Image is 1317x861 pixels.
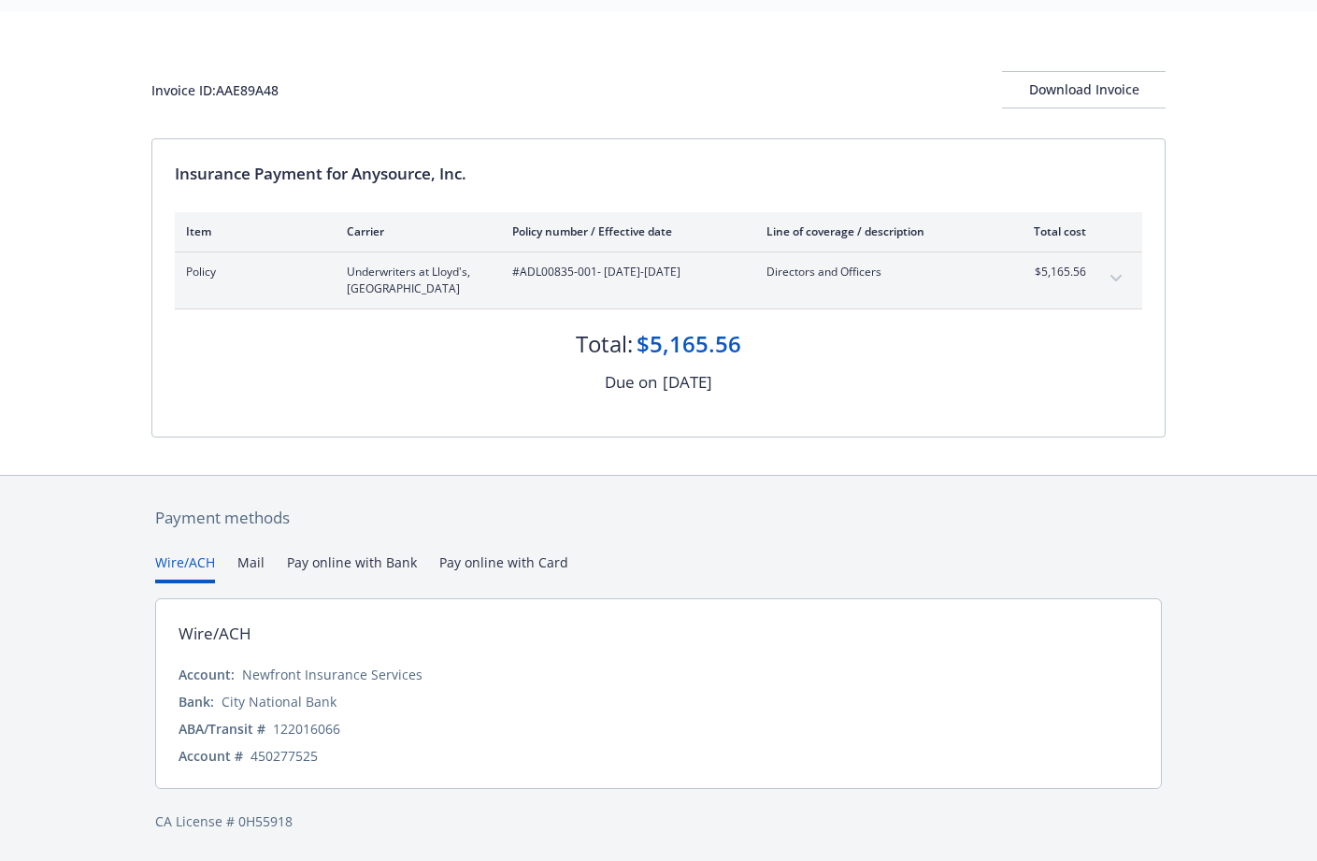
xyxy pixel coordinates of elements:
div: 450277525 [251,746,318,766]
div: PolicyUnderwriters at Lloyd's, [GEOGRAPHIC_DATA]#ADL00835-001- [DATE]-[DATE]Directors and Officer... [175,252,1142,309]
span: Directors and Officers [766,264,986,280]
button: expand content [1101,264,1131,294]
button: Pay online with Card [439,552,568,583]
div: Account: [179,665,235,684]
div: Insurance Payment for Anysource, Inc. [175,162,1142,186]
div: Bank: [179,692,214,711]
span: Policy [186,264,317,280]
div: Line of coverage / description [766,223,986,239]
button: Wire/ACH [155,552,215,583]
div: Carrier [347,223,482,239]
button: Mail [237,552,265,583]
div: ABA/Transit # [179,719,265,739]
div: [DATE] [663,370,712,395]
div: CA License # 0H55918 [155,811,1162,831]
span: #ADL00835-001 - [DATE]-[DATE] [512,264,737,280]
span: Underwriters at Lloyd's, [GEOGRAPHIC_DATA] [347,264,482,297]
div: Total: [576,328,633,360]
div: Total cost [1016,223,1086,239]
div: $5,165.56 [637,328,741,360]
div: Download Invoice [1002,72,1166,108]
div: Due on [605,370,657,395]
div: Policy number / Effective date [512,223,737,239]
div: Invoice ID: AAE89A48 [151,80,279,100]
div: Item [186,223,317,239]
div: Newfront Insurance Services [242,665,422,684]
button: Download Invoice [1002,71,1166,108]
div: Payment methods [155,506,1162,530]
span: $5,165.56 [1016,264,1086,280]
div: Account # [179,746,243,766]
button: Pay online with Bank [287,552,417,583]
div: City National Bank [222,692,336,711]
div: Wire/ACH [179,622,251,646]
div: 122016066 [273,719,340,739]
